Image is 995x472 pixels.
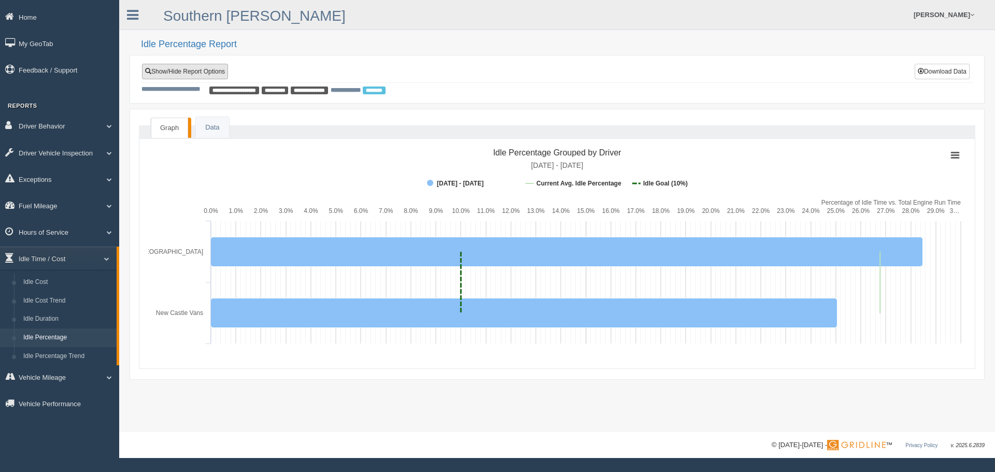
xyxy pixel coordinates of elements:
text: 26.0% [852,207,870,214]
tspan: 3… [950,207,960,214]
a: Graph [151,118,188,138]
text: 24.0% [802,207,820,214]
text: 6.0% [354,207,368,214]
text: 15.0% [577,207,594,214]
text: 13.0% [527,207,545,214]
tspan: [GEOGRAPHIC_DATA] [138,248,203,255]
text: 27.0% [877,207,894,214]
tspan: Current Avg. Idle Percentage [536,180,621,187]
text: 4.0% [304,207,318,214]
text: 19.0% [677,207,694,214]
a: Idle Cost Trend [19,292,117,310]
text: 0.0% [204,207,218,214]
tspan: Percentage of Idle Time vs. Total Engine Run Time [821,199,961,206]
a: Privacy Policy [905,442,937,448]
text: 23.0% [777,207,794,214]
a: Idle Percentage Trend [19,347,117,366]
text: 10.0% [452,207,470,214]
span: v. 2025.6.2839 [951,442,985,448]
text: 9.0% [429,207,443,214]
text: 8.0% [404,207,418,214]
a: Data [196,117,229,138]
text: 12.0% [502,207,520,214]
text: 14.0% [552,207,570,214]
button: Download Data [915,64,970,79]
text: 18.0% [652,207,670,214]
text: 7.0% [379,207,393,214]
a: Southern [PERSON_NAME] [163,8,346,24]
text: 16.0% [602,207,620,214]
h2: Idle Percentage Report [141,39,985,50]
text: 25.0% [827,207,845,214]
text: 17.0% [627,207,645,214]
text: 29.0% [927,207,945,214]
tspan: New Castle Vans [156,309,203,317]
a: Idle Percentage [19,328,117,347]
tspan: Idle Goal (10%) [643,180,688,187]
img: Gridline [827,440,886,450]
text: 3.0% [279,207,293,214]
a: Show/Hide Report Options [142,64,228,79]
text: 28.0% [902,207,920,214]
a: Idle Cost [19,273,117,292]
text: 22.0% [752,207,770,214]
text: 2.0% [254,207,268,214]
text: 1.0% [229,207,244,214]
text: 21.0% [727,207,745,214]
tspan: [DATE] - [DATE] [437,180,484,187]
div: © [DATE]-[DATE] - ™ [772,440,985,451]
tspan: Idle Percentage Grouped by Driver [493,148,621,157]
text: 20.0% [702,207,720,214]
text: 11.0% [477,207,495,214]
tspan: [DATE] - [DATE] [531,161,584,169]
a: Idle Duration [19,310,117,328]
text: 5.0% [329,207,343,214]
